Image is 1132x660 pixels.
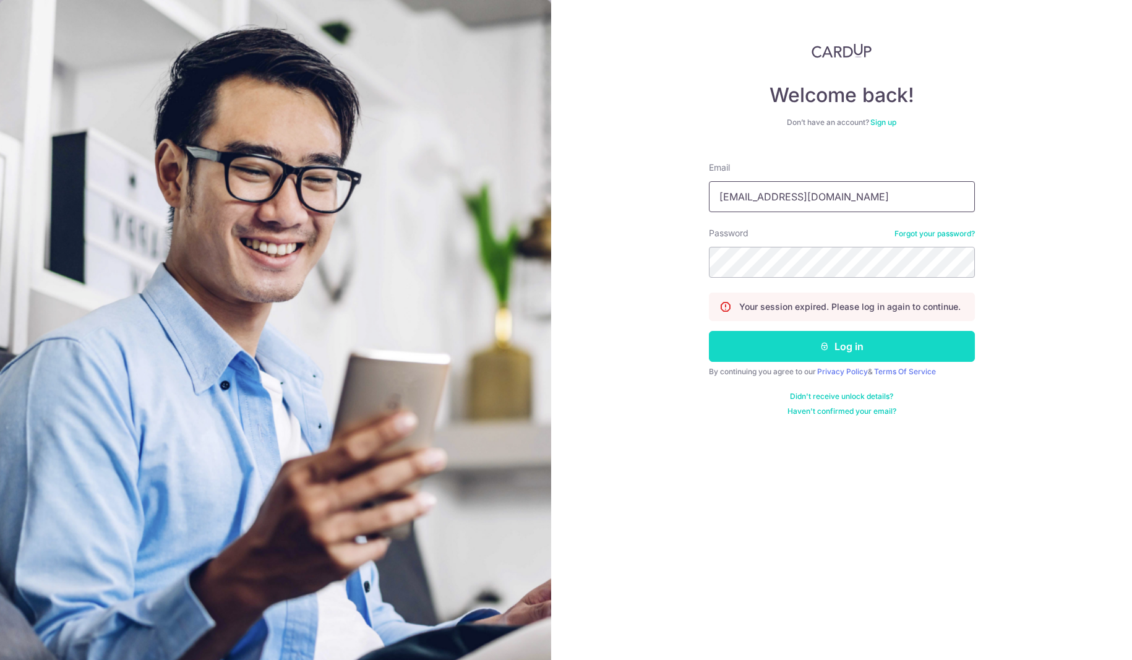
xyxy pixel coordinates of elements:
label: Password [709,227,748,239]
a: Didn't receive unlock details? [790,392,893,401]
label: Email [709,161,730,174]
div: By continuing you agree to our & [709,367,975,377]
a: Forgot your password? [894,229,975,239]
img: CardUp Logo [812,43,872,58]
h4: Welcome back! [709,83,975,108]
button: Log in [709,331,975,362]
a: Sign up [870,118,896,127]
div: Don’t have an account? [709,118,975,127]
p: Your session expired. Please log in again to continue. [739,301,961,313]
a: Haven't confirmed your email? [787,406,896,416]
input: Enter your Email [709,181,975,212]
a: Terms Of Service [874,367,936,376]
a: Privacy Policy [817,367,868,376]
